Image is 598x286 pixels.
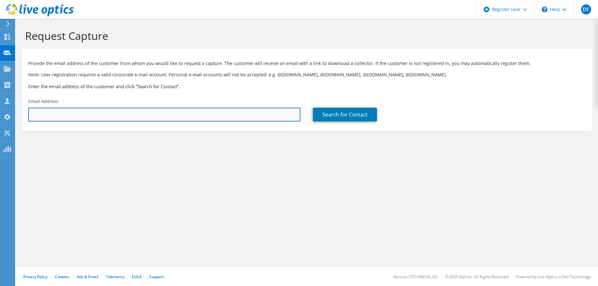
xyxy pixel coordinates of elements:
[445,274,508,279] li: © 2025 Dell Inc. All Rights Reserved
[28,71,585,78] p: Note: User registration requires a valid corporate e-mail account. Personal e-mail accounts will ...
[149,274,164,279] a: Support
[23,274,47,279] a: Privacy Policy
[132,274,142,279] a: EULA
[106,274,124,279] a: Telemetry
[28,83,585,90] h3: Enter the email address of the customer and click “Search for Contact”.
[542,7,547,12] svg: \n
[25,29,585,42] h1: Request Capture
[393,274,438,279] li: Version: [TECHNICAL_ID]
[516,274,590,279] li: Powered by Live Optics, a Dell Technology
[581,4,591,14] span: DF
[77,274,98,279] a: Ads & Email
[28,98,58,105] label: Email Address
[55,274,69,279] a: Cookies
[28,60,585,67] p: Provide the email address of the customer from whom you would like to request a capture. The cust...
[313,108,377,121] a: Search for Contact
